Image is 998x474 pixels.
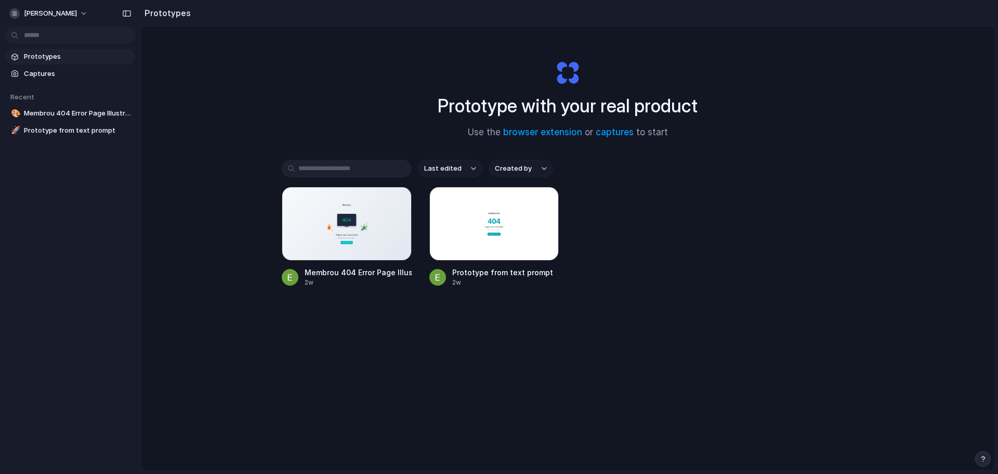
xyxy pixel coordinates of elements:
span: Created by [495,163,532,174]
h2: Prototypes [140,7,191,19]
span: [PERSON_NAME] [24,8,77,19]
span: Prototype from text prompt [24,125,131,136]
button: Last edited [418,160,482,177]
span: Prototypes [24,52,131,62]
a: browser extension [503,127,582,137]
div: Prototype from text prompt [452,267,553,278]
a: 🎨Membrou 404 Error Page Illustration [5,106,135,121]
span: Recent [10,93,34,101]
a: 🚀Prototype from text prompt [5,123,135,138]
div: 2w [452,278,553,287]
div: 2w [305,278,412,287]
div: Membrou 404 Error Page Illustration [305,267,412,278]
span: Membrou 404 Error Page Illustration [24,108,131,119]
div: 🎨 [11,108,18,120]
a: captures [596,127,634,137]
a: Prototype from text promptPrototype from text prompt2w [429,187,559,287]
span: Last edited [424,163,462,174]
a: Membrou 404 Error Page IllustrationMembrou 404 Error Page Illustration2w [282,187,412,287]
a: Prototypes [5,49,135,65]
button: [PERSON_NAME] [5,5,93,22]
a: Captures [5,66,135,82]
button: 🚀 [9,125,20,136]
div: 🚀 [11,124,18,136]
h1: Prototype with your real product [438,92,698,120]
span: Use the or to start [468,126,668,139]
button: Created by [489,160,553,177]
button: 🎨 [9,108,20,119]
span: Captures [24,69,131,79]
